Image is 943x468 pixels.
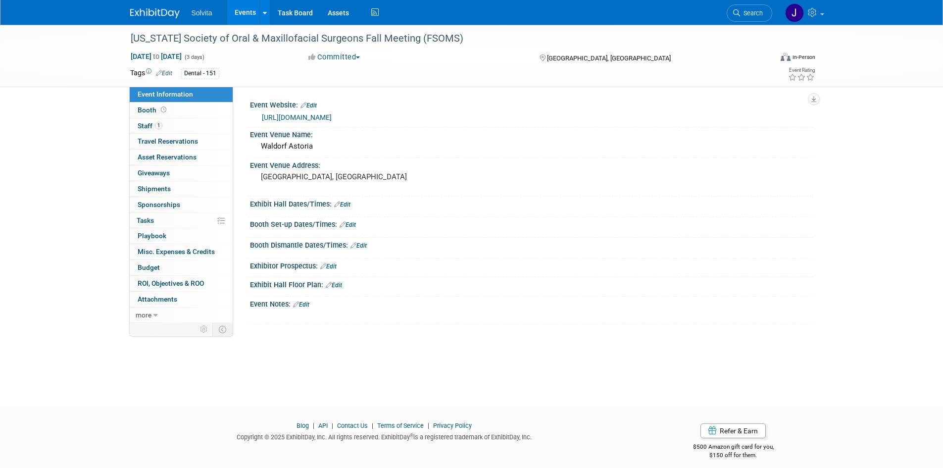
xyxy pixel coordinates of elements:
td: Personalize Event Tab Strip [196,323,213,336]
div: Event Notes: [250,297,813,310]
a: Tasks [130,213,233,228]
div: Event Venue Address: [250,158,813,170]
div: Booth Dismantle Dates/Times: [250,238,813,251]
span: | [310,422,317,429]
a: Misc. Expenses & Credits [130,244,233,260]
pre: [GEOGRAPHIC_DATA], [GEOGRAPHIC_DATA] [261,172,474,181]
span: [DATE] [DATE] [130,52,182,61]
a: Budget [130,260,233,275]
span: Staff [138,122,162,130]
span: Attachments [138,295,177,303]
a: Edit [340,221,356,228]
span: Budget [138,263,160,271]
a: Travel Reservations [130,134,233,149]
div: Event Format [714,52,816,66]
span: Shipments [138,185,171,193]
a: Edit [326,282,342,289]
a: Playbook [130,228,233,244]
span: (3 days) [184,54,204,60]
a: Booth [130,103,233,118]
span: to [151,52,161,60]
span: Playbook [138,232,166,240]
a: Edit [320,263,337,270]
div: Dental - 151 [181,68,219,79]
a: Contact Us [337,422,368,429]
a: Privacy Policy [433,422,472,429]
span: Misc. Expenses & Credits [138,248,215,256]
div: Exhibitor Prospectus: [250,259,813,271]
div: Event Website: [250,98,813,110]
div: Event Venue Name: [250,127,813,140]
td: Tags [130,68,172,79]
span: Search [740,9,763,17]
div: Booth Set-up Dates/Times: [250,217,813,230]
span: Asset Reservations [138,153,197,161]
a: Refer & Earn [700,423,766,438]
div: [US_STATE] Society of Oral & Maxillofacial Surgeons Fall Meeting (FSOMS) [127,30,757,48]
a: Shipments [130,181,233,197]
a: more [130,308,233,323]
sup: ® [410,433,413,438]
a: Asset Reservations [130,150,233,165]
span: Booth not reserved yet [159,106,168,113]
a: Edit [156,70,172,77]
span: [GEOGRAPHIC_DATA], [GEOGRAPHIC_DATA] [547,54,671,62]
span: | [329,422,336,429]
img: ExhibitDay [130,8,180,18]
a: Event Information [130,87,233,102]
div: Exhibit Hall Floor Plan: [250,277,813,290]
span: | [369,422,376,429]
a: Attachments [130,292,233,307]
a: Edit [293,301,309,308]
div: Copyright © 2025 ExhibitDay, Inc. All rights reserved. ExhibitDay is a registered trademark of Ex... [130,430,639,442]
span: Booth [138,106,168,114]
span: | [425,422,432,429]
span: Event Information [138,90,193,98]
div: Waldorf Astoria [257,139,806,154]
span: ROI, Objectives & ROO [138,279,204,287]
span: more [136,311,151,319]
a: [URL][DOMAIN_NAME] [262,113,332,121]
a: ROI, Objectives & ROO [130,276,233,291]
span: Tasks [137,216,154,224]
a: Edit [334,201,350,208]
span: Giveaways [138,169,170,177]
div: $150 off for them. [653,451,813,460]
a: Giveaways [130,165,233,181]
a: API [318,422,328,429]
span: Solvita [192,9,212,17]
div: In-Person [792,53,815,61]
a: Edit [350,242,367,249]
a: Staff1 [130,118,233,134]
span: Sponsorships [138,201,180,208]
a: Search [727,4,772,22]
div: Event Rating [788,68,815,73]
a: Blog [297,422,309,429]
td: Toggle Event Tabs [212,323,233,336]
span: Travel Reservations [138,137,198,145]
div: Exhibit Hall Dates/Times: [250,197,813,209]
div: $500 Amazon gift card for you, [653,436,813,459]
button: Committed [305,52,364,62]
a: Edit [300,102,317,109]
img: Format-Inperson.png [781,53,791,61]
a: Sponsorships [130,197,233,212]
span: 1 [155,122,162,129]
img: Josh Richardson [785,3,804,22]
a: Terms of Service [377,422,424,429]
